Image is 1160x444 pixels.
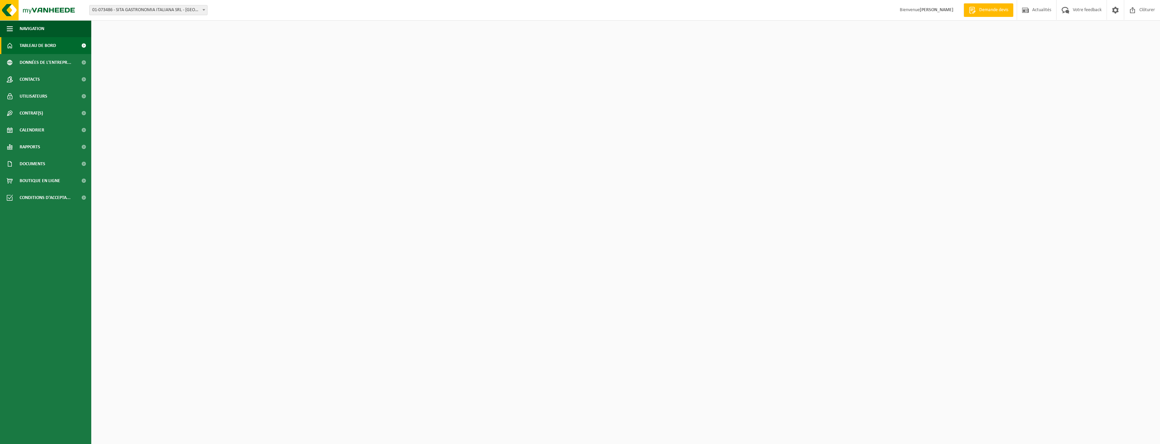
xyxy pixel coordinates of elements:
span: 01-073486 - SITA GASTRONOMIA ITALIANA SRL - COURCELLES [90,5,207,15]
a: Demande devis [964,3,1013,17]
span: Données de l'entrepr... [20,54,71,71]
span: Tableau de bord [20,37,56,54]
span: Rapports [20,139,40,155]
span: Contacts [20,71,40,88]
span: 01-073486 - SITA GASTRONOMIA ITALIANA SRL - COURCELLES [89,5,208,15]
strong: [PERSON_NAME] [920,7,953,13]
span: Boutique en ligne [20,172,60,189]
span: Utilisateurs [20,88,47,105]
span: Calendrier [20,122,44,139]
span: Documents [20,155,45,172]
span: Contrat(s) [20,105,43,122]
span: Demande devis [977,7,1010,14]
span: Navigation [20,20,44,37]
span: Conditions d'accepta... [20,189,71,206]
